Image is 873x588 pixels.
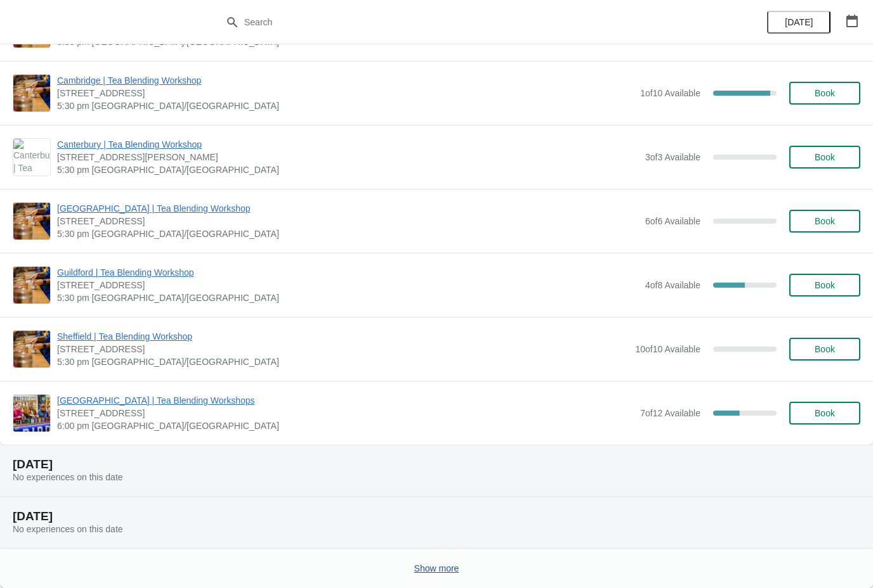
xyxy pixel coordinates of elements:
h2: [DATE] [13,458,860,471]
span: [STREET_ADDRESS][PERSON_NAME] [57,151,639,163]
span: 5:30 pm [GEOGRAPHIC_DATA]/[GEOGRAPHIC_DATA] [57,163,639,176]
span: Show more [414,563,459,573]
button: Book [789,402,860,425]
span: 5:30 pm [GEOGRAPHIC_DATA]/[GEOGRAPHIC_DATA] [57,291,639,304]
span: 7 of 12 Available [640,408,700,418]
img: London Covent Garden | Tea Blending Workshop | 11 Monmouth St, London, WC2H 9DA | 5:30 pm Europe/... [13,203,50,240]
span: Book [815,344,835,354]
span: Book [815,88,835,98]
span: Cambridge | Tea Blending Workshop [57,74,634,87]
img: Glasgow | Tea Blending Workshops | 215 Byres Road, Glasgow G12 8UD, UK | 6:00 pm Europe/London [13,395,50,431]
span: Guildford | Tea Blending Workshop [57,266,639,279]
span: [STREET_ADDRESS] [57,87,634,99]
span: No experiences on this date [13,472,123,482]
img: Cambridge | Tea Blending Workshop | 8-9 Green Street, Cambridge, CB2 3JU | 5:30 pm Europe/London [13,75,50,112]
span: Sheffield | Tea Blending Workshop [57,330,629,343]
span: Canterbury | Tea Blending Workshop [57,138,639,151]
button: Book [789,82,860,105]
span: 4 of 8 Available [645,280,700,290]
span: Book [815,152,835,162]
span: [STREET_ADDRESS] [57,215,639,227]
button: Show more [409,557,464,580]
span: [STREET_ADDRESS] [57,279,639,291]
span: Book [815,408,835,418]
span: [DATE] [785,17,813,27]
h2: [DATE] [13,510,860,523]
span: 5:30 pm [GEOGRAPHIC_DATA]/[GEOGRAPHIC_DATA] [57,99,634,112]
span: Book [815,216,835,226]
span: 1 of 10 Available [640,88,700,98]
button: [DATE] [767,11,830,34]
span: 5:30 pm [GEOGRAPHIC_DATA]/[GEOGRAPHIC_DATA] [57,227,639,240]
button: Book [789,146,860,169]
span: [GEOGRAPHIC_DATA] | Tea Blending Workshops [57,394,634,407]
button: Book [789,274,860,297]
span: No experiences on this date [13,524,123,534]
span: [STREET_ADDRESS] [57,407,634,419]
img: Sheffield | Tea Blending Workshop | 76 - 78 Pinstone Street, Sheffield, S1 2HP | 5:30 pm Europe/L... [13,331,50,367]
span: 5:30 pm [GEOGRAPHIC_DATA]/[GEOGRAPHIC_DATA] [57,355,629,368]
span: 6 of 6 Available [645,216,700,226]
span: [STREET_ADDRESS] [57,343,629,355]
span: 3 of 3 Available [645,152,700,162]
span: 10 of 10 Available [635,344,700,354]
span: Book [815,280,835,290]
span: 6:00 pm [GEOGRAPHIC_DATA]/[GEOGRAPHIC_DATA] [57,419,634,432]
input: Search [244,11,655,34]
button: Book [789,338,860,361]
img: Guildford | Tea Blending Workshop | 5 Market Street, Guildford, GU1 4LB | 5:30 pm Europe/London [13,267,50,304]
span: [GEOGRAPHIC_DATA] | Tea Blending Workshop [57,202,639,215]
img: Canterbury | Tea Blending Workshop | 13, The Parade, Canterbury, Kent, CT1 2SG | 5:30 pm Europe/L... [13,139,50,176]
button: Book [789,210,860,233]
